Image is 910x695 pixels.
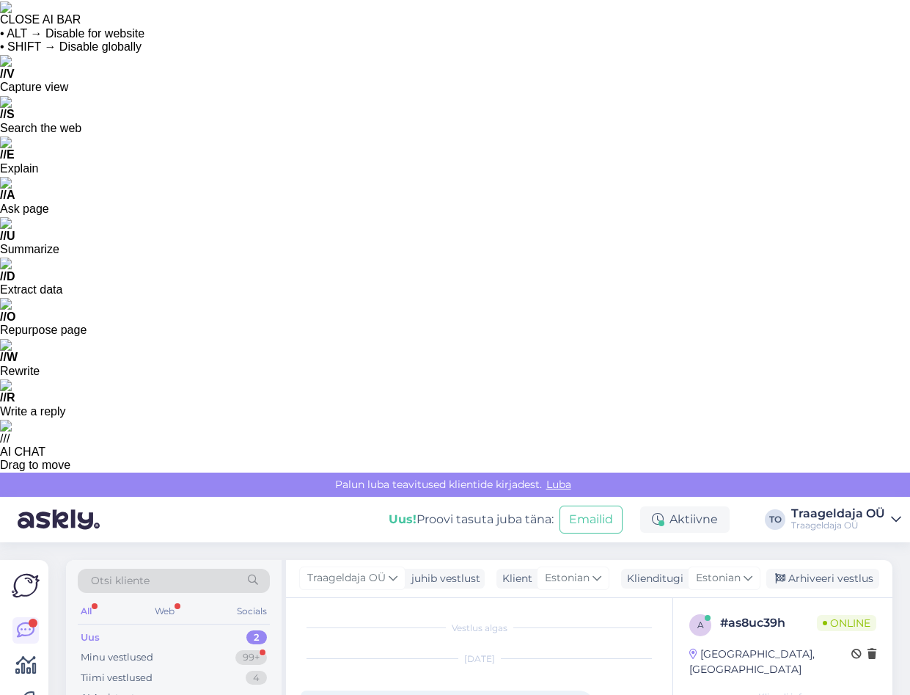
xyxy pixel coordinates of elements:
span: Luba [542,478,576,491]
div: Proovi tasuta juba täna: [389,511,554,528]
div: 4 [246,671,267,685]
span: Estonian [696,570,741,586]
span: Estonian [545,570,590,586]
img: Askly Logo [12,572,40,600]
div: Minu vestlused [81,650,153,665]
div: Vestlus algas [301,622,658,635]
span: a [697,619,704,630]
div: # as8uc39h [720,614,817,632]
div: juhib vestlust [406,571,480,586]
div: Klienditugi [621,571,683,586]
span: Traageldaja OÜ [307,570,386,586]
div: Uus [81,630,100,645]
div: Web [152,602,177,621]
span: Otsi kliente [91,573,150,589]
a: Traageldaja OÜTraageldaja OÜ [791,508,901,531]
div: TO [765,509,785,530]
button: Emailid [559,506,623,534]
div: Tiimi vestlused [81,671,153,685]
div: Klient [496,571,532,586]
div: [DATE] [301,652,658,666]
div: [GEOGRAPHIC_DATA], [GEOGRAPHIC_DATA] [689,647,851,677]
span: Online [817,615,876,631]
div: All [78,602,95,621]
div: Traageldaja OÜ [791,520,885,531]
div: Aktiivne [640,506,730,533]
div: 2 [246,630,267,645]
div: Socials [234,602,270,621]
b: Uus! [389,512,417,526]
div: 99+ [235,650,267,665]
div: Traageldaja OÜ [791,508,885,520]
div: Arhiveeri vestlus [766,569,879,589]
